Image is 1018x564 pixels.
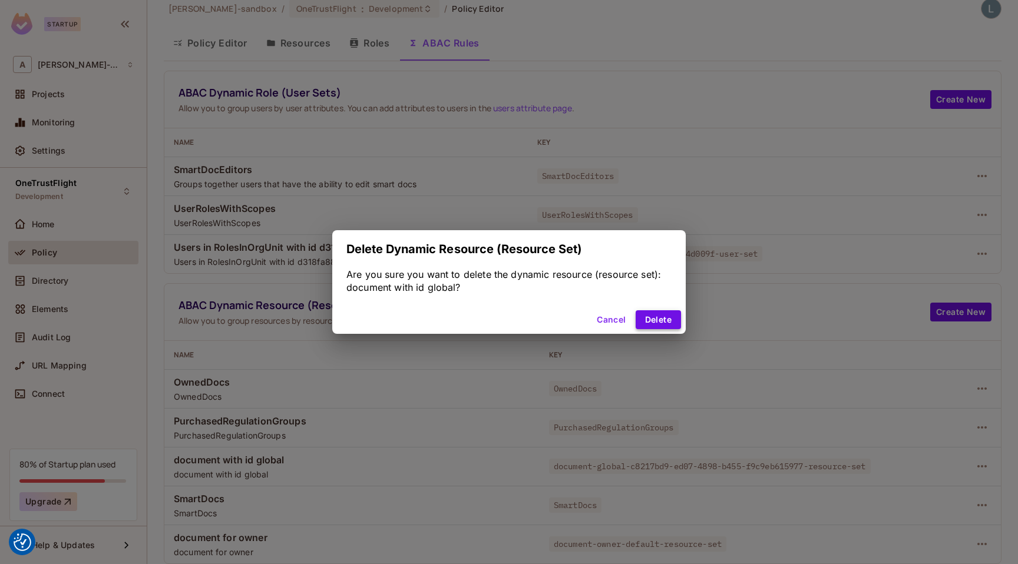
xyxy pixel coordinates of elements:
[332,230,686,268] h2: Delete Dynamic Resource (Resource Set)
[14,533,31,551] img: Revisit consent button
[14,533,31,551] button: Consent Preferences
[592,310,630,329] button: Cancel
[346,268,672,294] div: Are you sure you want to delete the dynamic resource (resource set): document with id global?
[636,310,681,329] button: Delete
